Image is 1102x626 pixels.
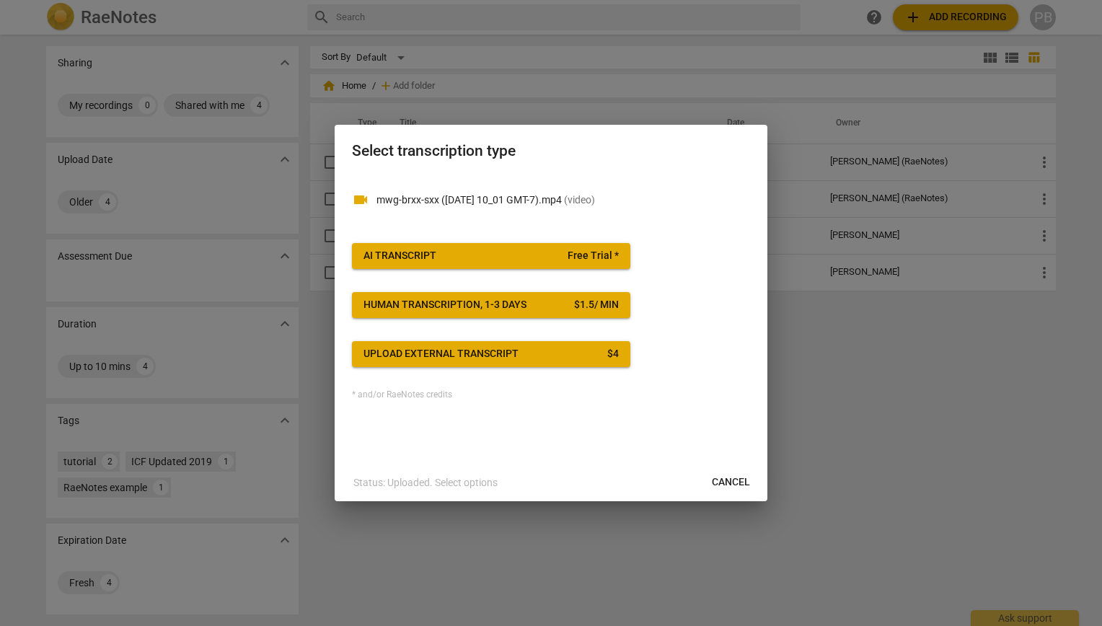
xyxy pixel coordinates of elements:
[363,298,526,312] div: Human transcription, 1-3 days
[363,347,519,361] div: Upload external transcript
[568,249,619,263] span: Free Trial *
[564,194,595,206] span: ( video )
[352,390,750,400] div: * and/or RaeNotes credits
[607,347,619,361] div: $ 4
[376,193,750,208] p: mwg-brxx-sxx (2025-10-06 10_01 GMT-7).mp4(video)
[712,475,750,490] span: Cancel
[352,191,369,208] span: videocam
[352,292,630,318] button: Human transcription, 1-3 days$1.5/ min
[700,469,762,495] button: Cancel
[352,142,750,160] h2: Select transcription type
[363,249,436,263] div: AI Transcript
[352,341,630,367] button: Upload external transcript$4
[352,243,630,269] button: AI TranscriptFree Trial *
[353,475,498,490] p: Status: Uploaded. Select options
[574,298,619,312] div: $ 1.5 / min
